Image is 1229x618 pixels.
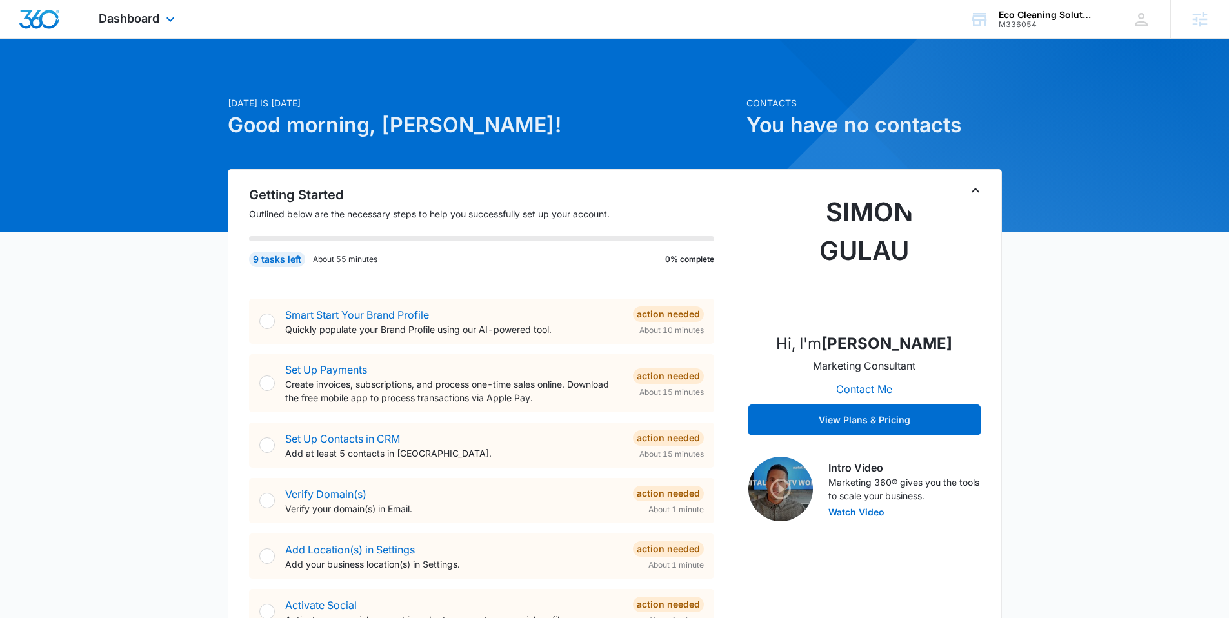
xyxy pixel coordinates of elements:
a: Set Up Contacts in CRM [285,432,400,445]
h2: Getting Started [249,185,730,204]
strong: [PERSON_NAME] [821,334,952,353]
a: Set Up Payments [285,363,367,376]
img: Intro Video [748,457,813,521]
a: Activate Social [285,599,357,612]
p: Marketing Consultant [813,358,915,374]
p: Add your business location(s) in Settings. [285,557,623,571]
div: Action Needed [633,597,704,612]
p: Outlined below are the necessary steps to help you successfully set up your account. [249,207,730,221]
h3: Intro Video [828,460,981,475]
img: Simon Gulau [800,193,929,322]
p: Hi, I'm [776,332,952,355]
span: About 1 minute [648,504,704,515]
p: [DATE] is [DATE] [228,96,739,110]
h1: You have no contacts [746,110,1002,141]
div: account id [999,20,1093,29]
button: Watch Video [828,508,884,517]
p: Contacts [746,96,1002,110]
p: About 55 minutes [313,254,377,265]
span: About 1 minute [648,559,704,571]
button: View Plans & Pricing [748,404,981,435]
div: Action Needed [633,368,704,384]
div: account name [999,10,1093,20]
a: Smart Start Your Brand Profile [285,308,429,321]
button: Contact Me [823,374,905,404]
div: 9 tasks left [249,252,305,267]
span: About 15 minutes [639,386,704,398]
a: Verify Domain(s) [285,488,366,501]
div: Action Needed [633,306,704,322]
p: Verify your domain(s) in Email. [285,502,623,515]
div: Action Needed [633,486,704,501]
span: About 15 minutes [639,448,704,460]
p: Add at least 5 contacts in [GEOGRAPHIC_DATA]. [285,446,623,460]
span: Dashboard [99,12,159,25]
p: Quickly populate your Brand Profile using our AI-powered tool. [285,323,623,336]
div: Action Needed [633,430,704,446]
p: Create invoices, subscriptions, and process one-time sales online. Download the free mobile app t... [285,377,623,404]
p: 0% complete [665,254,714,265]
a: Add Location(s) in Settings [285,543,415,556]
span: About 10 minutes [639,324,704,336]
div: Action Needed [633,541,704,557]
h1: Good morning, [PERSON_NAME]! [228,110,739,141]
p: Marketing 360® gives you the tools to scale your business. [828,475,981,503]
button: Toggle Collapse [968,183,983,198]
